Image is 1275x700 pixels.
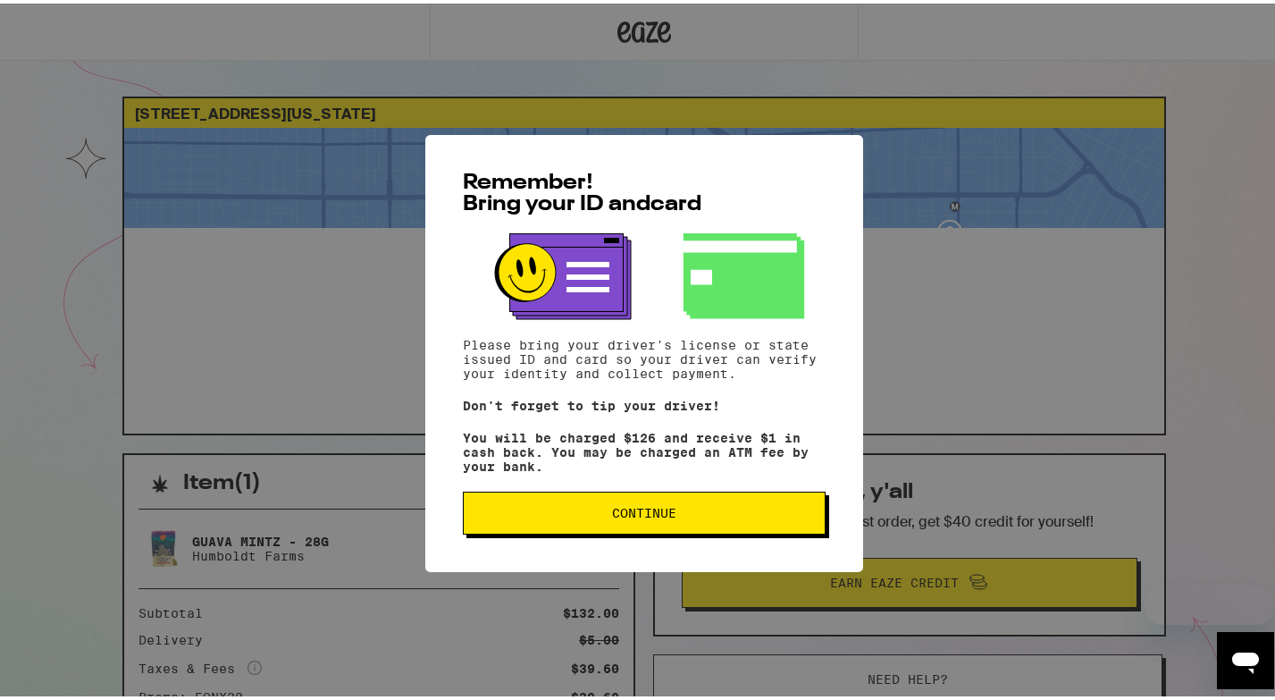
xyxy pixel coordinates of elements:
span: Remember! Bring your ID and card [463,169,701,212]
p: Don't forget to tip your driver! [463,395,826,409]
iframe: Button to launch messaging window [1217,628,1274,686]
p: You will be charged $126 and receive $1 in cash back. You may be charged an ATM fee by your bank. [463,427,826,470]
p: Please bring your driver's license or state issued ID and card so your driver can verify your ide... [463,334,826,377]
button: Continue [463,488,826,531]
iframe: Message from company [1145,582,1274,621]
span: Continue [612,503,676,516]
